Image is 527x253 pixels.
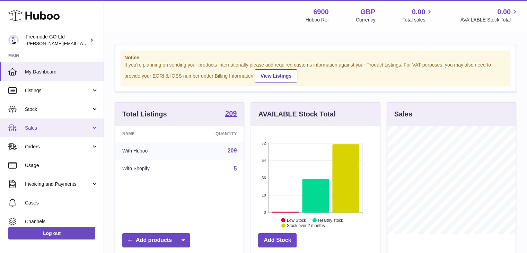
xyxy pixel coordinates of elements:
[287,218,306,223] text: Low Stock
[264,210,266,215] text: 0
[402,17,433,23] span: Total sales
[122,110,167,119] h3: Total Listings
[122,233,190,247] a: Add products
[402,7,433,23] a: 0.00 Total sales
[234,166,237,172] a: 5
[8,227,95,239] a: Log out
[185,126,244,142] th: Quantity
[356,17,376,23] div: Currency
[115,160,185,178] td: With Shopify
[26,41,139,46] span: [PERSON_NAME][EMAIL_ADDRESS][DOMAIN_NAME]
[26,34,88,47] div: Freemode GO Ltd
[394,110,412,119] h3: Sales
[262,193,266,197] text: 18
[262,141,266,145] text: 72
[25,218,98,225] span: Channels
[460,7,519,23] a: 0.00 AVAILABLE Stock Total
[262,176,266,180] text: 36
[460,17,519,23] span: AVAILABLE Stock Total
[8,35,19,45] img: lenka.smikniarova@gioteck.com
[497,7,511,17] span: 0.00
[25,181,91,187] span: Invoicing and Payments
[25,125,91,131] span: Sales
[258,233,297,247] a: Add Stock
[228,148,237,154] a: 209
[360,7,375,17] strong: GBP
[258,110,335,119] h3: AVAILABLE Stock Total
[262,158,266,163] text: 54
[225,110,237,117] strong: 209
[115,126,185,142] th: Name
[225,110,237,118] a: 209
[25,69,98,75] span: My Dashboard
[412,7,425,17] span: 0.00
[255,69,297,82] a: View Listings
[25,87,91,94] span: Listings
[25,200,98,206] span: Cases
[124,62,507,82] div: If you're planning on sending your products internationally please add required customs informati...
[115,142,185,160] td: With Huboo
[313,7,329,17] strong: 6900
[287,223,325,228] text: Stock over 2 months
[306,17,329,23] div: Huboo Ref
[318,218,343,223] text: Healthy stock
[25,143,91,150] span: Orders
[25,162,98,169] span: Usage
[124,54,507,61] strong: Notice
[25,106,91,113] span: Stock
